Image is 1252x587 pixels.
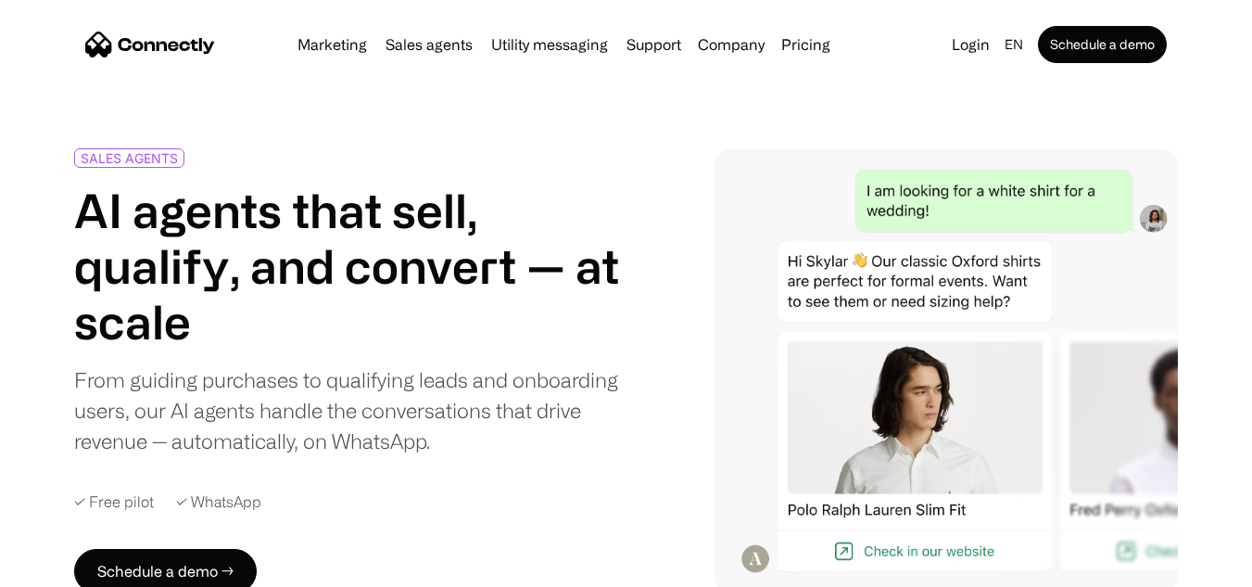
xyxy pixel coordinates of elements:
div: SALES AGENTS [81,151,178,165]
div: Company [692,32,770,57]
ul: Language list [37,555,111,581]
a: Marketing [290,37,374,52]
a: Login [944,32,997,57]
div: ✓ Free pilot [74,493,154,511]
a: Schedule a demo [1038,26,1167,63]
div: en [1005,32,1023,57]
div: Company [698,32,765,57]
a: Support [619,37,689,52]
div: ✓ WhatsApp [176,493,261,511]
a: home [85,31,215,58]
a: Pricing [774,37,838,52]
div: en [997,32,1034,57]
a: Sales agents [378,37,480,52]
aside: Language selected: English [19,553,111,581]
h1: AI agents that sell, qualify, and convert — at scale [74,183,619,350]
div: From guiding purchases to qualifying leads and onboarding users, our AI agents handle the convers... [74,364,619,456]
a: Utility messaging [484,37,615,52]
